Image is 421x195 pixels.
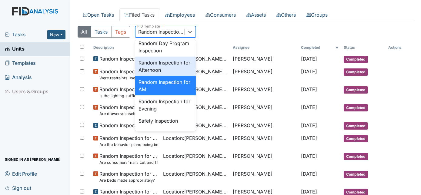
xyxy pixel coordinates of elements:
td: [PERSON_NAME] [230,101,299,119]
span: Templates [5,58,36,68]
span: Completed [344,68,368,76]
a: Consumers [200,8,241,21]
button: Tasks [91,26,112,38]
a: Employees [160,8,200,21]
span: Random Inspection for AM Are beds made appropriately? [99,170,158,183]
td: [PERSON_NAME] [230,65,299,83]
td: [PERSON_NAME] [230,53,299,65]
a: Groups [301,8,333,21]
span: [DATE] [301,122,317,128]
span: [DATE] [301,171,317,177]
span: Random Inspection for AM Are drawers/closets organized? [99,104,158,117]
span: [DATE] [301,56,317,62]
span: Completed [344,135,368,142]
a: Filed Tasks [119,8,160,21]
div: Random Inspection for AM [135,76,196,95]
th: Toggle SortBy [299,42,341,53]
span: Location : [PERSON_NAME] Loop [163,134,228,142]
span: Completed [344,153,368,160]
span: Location : [PERSON_NAME] Loop [163,152,228,160]
small: Are beds made appropriately? [99,177,158,183]
td: [PERSON_NAME] [230,168,299,186]
span: Analysis [5,73,32,82]
td: [PERSON_NAME] [230,83,299,101]
button: Tags [112,26,130,38]
span: [DATE] [301,189,317,195]
th: Actions [386,42,414,53]
span: [DATE] [301,104,317,110]
small: Are the behavior plans being implemented correctly and is documentation taken immediately after b... [99,142,158,147]
span: Completed [344,171,368,178]
small: Are drawers/closets organized? [99,111,158,117]
span: Edit Profile [5,169,37,178]
span: Completed [344,56,368,63]
td: [PERSON_NAME] [230,132,299,150]
button: New [47,30,65,39]
div: Random Inspection for Afternoon [135,57,196,76]
span: Completed [344,122,368,130]
span: Random Inspection for AM [99,55,158,62]
span: Units [5,44,25,54]
div: Safety Inspection [135,115,196,127]
span: Random Inspection for AM Were restraints used and proper forms completed? [99,68,158,81]
a: Open Tasks [78,8,119,21]
input: Toggle All Rows Selected [80,45,84,49]
span: Completed [344,86,368,94]
div: Random Inspection for AM [139,28,185,35]
th: Assignee [230,42,299,53]
a: Tasks [5,31,47,38]
td: [PERSON_NAME] [230,119,299,132]
span: Random Inspection for AM [99,122,158,129]
div: Type filter [78,26,130,38]
a: Others [271,8,301,21]
span: [DATE] [301,86,317,92]
button: All [78,26,91,38]
span: Signed in as [PERSON_NAME] [5,155,61,164]
span: [DATE] [301,135,317,141]
span: Location : [PERSON_NAME] Loop [163,170,228,177]
span: Sign out [5,183,31,193]
td: [PERSON_NAME] [230,150,299,168]
span: [DATE] [301,68,317,74]
span: Completed [344,104,368,111]
a: Assets [241,8,271,21]
div: Scheduled Consumer Chart Review [135,127,196,146]
span: Random Inspection for AM Are consumers' nails cut and filed appropriately? [99,152,158,165]
th: Toggle SortBy [341,42,386,53]
div: Random Day Program Inspection [135,37,196,57]
small: Were restraints used and proper forms completed? [99,75,158,81]
small: Is the lighting sufficient? [99,93,158,99]
span: [DATE] [301,153,317,159]
span: Random Inspection for AM Is the lighting sufficient? [99,86,158,99]
small: Are consumers' nails cut and filed appropriately? [99,160,158,165]
div: Random Inspection for Evening [135,95,196,115]
span: Random Inspection for AM Are the behavior plans being implemented correctly and is documentation ... [99,134,158,147]
th: Toggle SortBy [91,42,161,53]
